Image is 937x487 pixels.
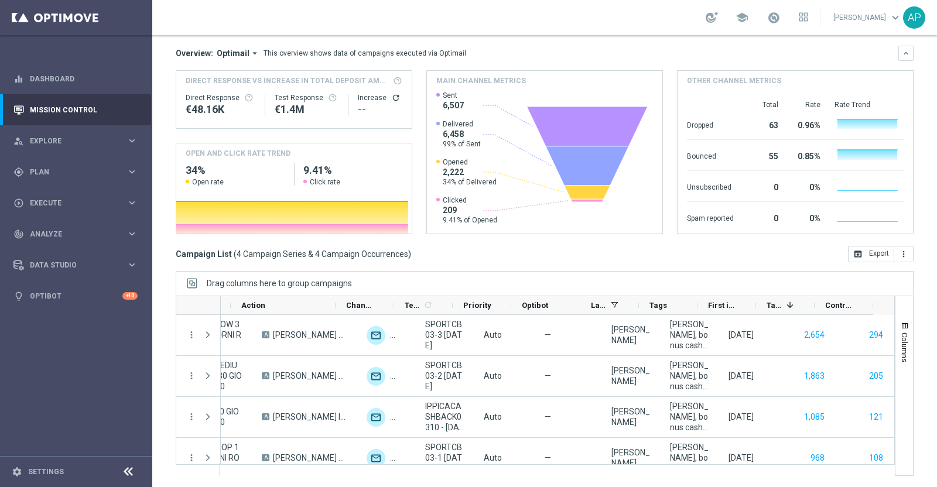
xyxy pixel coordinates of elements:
[443,177,497,187] span: 34% of Delivered
[835,100,904,109] div: Rate Trend
[390,367,409,386] img: In-app Inbox
[13,167,126,177] div: Plan
[13,167,24,177] i: gps_fixed
[186,411,197,422] button: more_vert
[443,119,481,129] span: Delivered
[729,371,754,381] div: 03 Oct 2025, Friday
[310,177,340,187] span: Click rate
[729,330,754,340] div: 03 Oct 2025, Friday
[443,91,464,100] span: Sent
[186,452,197,463] button: more_vert
[545,371,551,381] span: —
[425,360,464,392] span: SPORTCB03-2 03-10-2025
[792,208,820,227] div: 0%
[241,301,265,310] span: Action
[443,157,497,167] span: Opened
[484,412,502,421] span: Auto
[748,100,778,109] div: Total
[13,94,138,125] div: Mission Control
[30,280,122,311] a: Optibot
[902,49,910,57] i: keyboard_arrow_down
[13,136,138,146] button: person_search Explore keyboard_arrow_right
[273,371,347,381] span: CB PERSO SPORT 25% MAX 150 EURO - ESCLUSE SINGOLE - SPENDIBILE SPORT (ESCLUSE SIINGOLE)
[13,198,24,208] i: play_circle_outline
[687,177,734,196] div: Unsubscribed
[13,260,138,270] div: Data Studio keyboard_arrow_right
[273,330,347,340] span: CB PERSO SPORT 20% MAX 100 EURO - ESCLUSE SINGOLE - SPENDIBILE SPORT
[213,48,264,59] button: Optimail arrow_drop_down
[13,291,138,301] button: lightbulb Optibot +10
[853,249,863,259] i: open_in_browser
[670,442,709,474] span: cb perso, bonus cash, up-selling, betting, top master
[687,208,734,227] div: Spam reported
[900,332,909,362] span: Columns
[176,48,213,59] h3: Overview:
[390,408,409,427] img: In-app Inbox
[234,249,237,259] span: (
[792,100,820,109] div: Rate
[484,371,502,380] span: Auto
[792,146,820,164] div: 0.85%
[176,249,411,259] h3: Campaign List
[670,401,709,433] span: cb perso, bonus cash, up-selling, betting, top master
[443,100,464,111] span: 6,507
[13,105,138,115] button: Mission Control
[484,453,502,462] span: Auto
[803,410,826,424] button: 1,085
[708,301,736,310] span: First in Range
[126,228,138,239] i: keyboard_arrow_right
[262,372,269,379] span: A
[748,208,778,227] div: 0
[443,139,481,149] span: 99% of Sent
[30,94,138,125] a: Mission Control
[436,76,526,86] h4: Main channel metrics
[736,11,748,24] span: school
[217,48,249,59] span: Optimail
[207,279,352,288] span: Drag columns here to group campaigns
[868,410,884,424] button: 121
[670,360,709,392] span: cb perso, bonus cash, up-selling, betting, top master
[30,169,126,176] span: Plan
[122,292,138,300] div: +10
[186,93,255,102] div: Direct Response
[126,259,138,270] i: keyboard_arrow_right
[367,408,385,427] div: Optimail
[443,205,497,215] span: 209
[186,371,197,381] button: more_vert
[423,300,433,310] i: refresh
[367,367,385,386] div: Optimail
[443,215,497,225] span: 9.41% of Opened
[545,330,551,340] span: —
[186,163,285,177] h2: 34%
[443,196,497,205] span: Clicked
[13,74,138,84] button: equalizer Dashboard
[346,301,374,310] span: Channel
[899,249,908,259] i: more_vert
[126,135,138,146] i: keyboard_arrow_right
[275,93,339,102] div: Test Response
[13,229,138,239] button: track_changes Analyze keyboard_arrow_right
[463,301,491,310] span: Priority
[748,115,778,133] div: 63
[207,279,352,288] div: Row Groups
[30,138,126,145] span: Explore
[803,369,826,383] button: 1,863
[391,93,401,102] button: refresh
[903,6,925,29] div: AP
[30,200,126,207] span: Execute
[303,163,402,177] h2: 9.41%
[367,449,385,468] img: Optimail
[13,74,24,84] i: equalizer
[13,229,126,239] div: Analyze
[611,406,650,427] div: Edoardo Ellena
[186,330,197,340] i: more_vert
[832,9,903,26] a: [PERSON_NAME]keyboard_arrow_down
[868,328,884,342] button: 294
